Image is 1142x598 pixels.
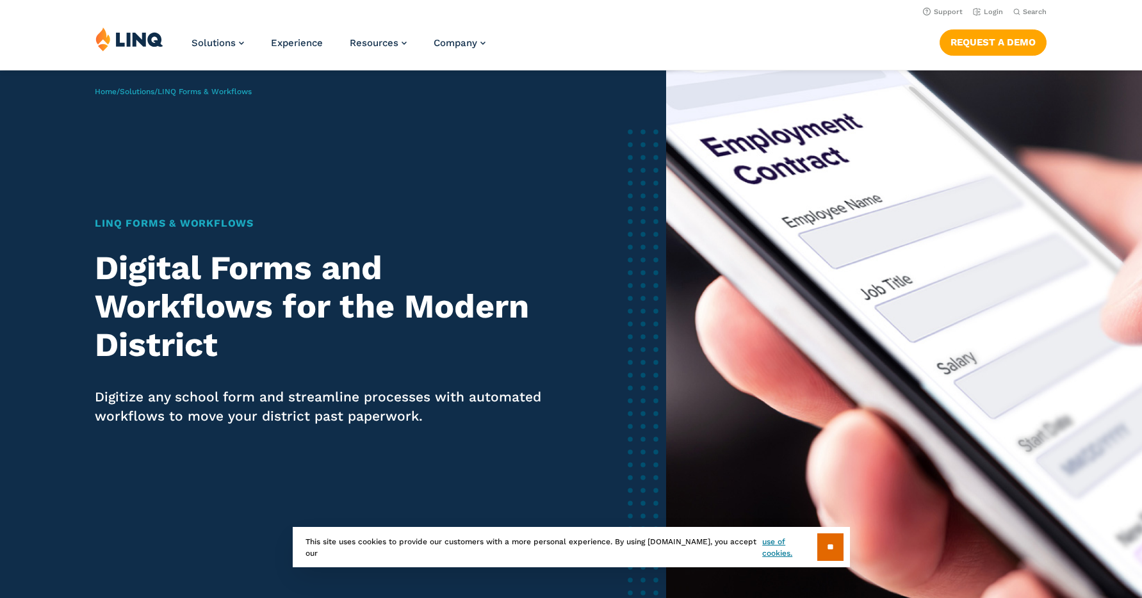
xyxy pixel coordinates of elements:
p: Digitize any school form and streamline processes with automated workflows to move your district ... [95,387,545,426]
a: Support [923,8,963,16]
a: Request a Demo [940,29,1047,55]
span: LINQ Forms & Workflows [158,87,252,96]
div: This site uses cookies to provide our customers with a more personal experience. By using [DOMAIN... [293,527,850,567]
h1: LINQ Forms & Workflows [95,216,545,231]
a: Login [973,8,1003,16]
a: Experience [271,37,323,49]
span: / / [95,87,252,96]
span: Resources [350,37,398,49]
img: LINQ | K‑12 Software [95,27,163,51]
button: Open Search Bar [1013,7,1047,17]
nav: Primary Navigation [192,27,485,69]
a: Solutions [192,37,244,49]
a: Resources [350,37,407,49]
a: Home [95,87,117,96]
span: Company [434,37,477,49]
nav: Button Navigation [940,27,1047,55]
span: Solutions [192,37,236,49]
span: Search [1023,8,1047,16]
h2: Digital Forms and Workflows for the Modern District [95,249,545,364]
a: use of cookies. [762,536,817,559]
a: Solutions [120,87,154,96]
a: Company [434,37,485,49]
